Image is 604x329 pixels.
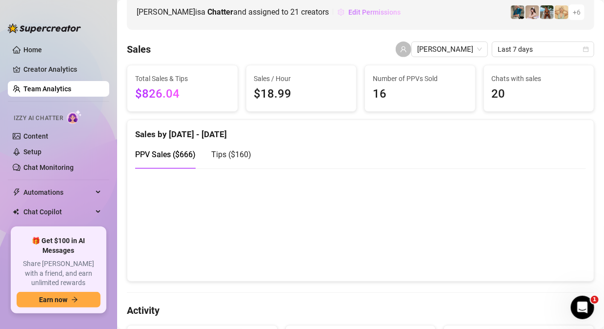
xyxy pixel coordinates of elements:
[540,5,554,19] img: Libby
[373,85,467,103] span: 16
[137,6,329,18] span: [PERSON_NAME] is a and assigned to creators
[135,120,586,141] div: Sales by [DATE] - [DATE]
[254,85,349,103] span: $18.99
[400,46,407,53] span: user
[23,164,74,171] a: Chat Monitoring
[571,296,594,319] iframe: Intercom live chat
[39,296,67,304] span: Earn now
[135,150,196,159] span: PPV Sales ( $666 )
[23,46,42,54] a: Home
[583,46,589,52] span: calendar
[17,259,101,288] span: Share [PERSON_NAME] with a friend, and earn unlimited rewards
[417,42,482,57] span: Julius
[135,85,230,103] span: $826.04
[254,73,349,84] span: Sales / Hour
[498,42,588,57] span: Last 7 days
[525,5,539,19] img: anaxmei
[555,5,568,19] img: Actually.Maria
[127,304,594,317] h4: Activity
[23,148,41,156] a: Setup
[17,292,101,308] button: Earn nowarrow-right
[511,5,524,19] img: Eavnc
[8,23,81,33] img: logo-BBDzfeDw.svg
[207,7,233,17] b: Chatter
[23,62,101,77] a: Creator Analytics
[492,73,586,84] span: Chats with sales
[492,85,586,103] span: 20
[573,7,581,18] span: + 6
[127,42,151,56] h4: Sales
[67,110,82,124] img: AI Chatter
[135,73,230,84] span: Total Sales & Tips
[211,150,251,159] span: Tips ( $160 )
[14,114,63,123] span: Izzy AI Chatter
[17,236,101,255] span: 🎁 Get $100 in AI Messages
[337,4,401,20] button: Edit Permissions
[23,85,71,93] a: Team Analytics
[71,296,78,303] span: arrow-right
[591,296,599,304] span: 1
[13,208,19,215] img: Chat Copilot
[23,132,48,140] a: Content
[23,185,93,200] span: Automations
[373,73,467,84] span: Number of PPVs Sold
[23,204,93,220] span: Chat Copilot
[338,9,344,16] span: setting
[348,8,401,16] span: Edit Permissions
[290,7,299,17] span: 21
[13,188,20,196] span: thunderbolt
